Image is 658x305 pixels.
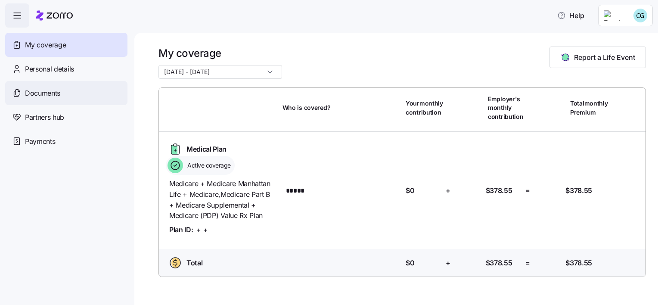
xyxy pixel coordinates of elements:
a: Payments [5,129,127,153]
span: Employer's monthly contribution [488,95,524,121]
span: Who is covered? [282,103,331,112]
a: Partners hub [5,105,127,129]
span: $378.55 [486,258,512,268]
span: Report a Life Event [574,52,635,62]
span: + [446,185,450,196]
span: $378.55 [565,258,592,268]
h1: My coverage [158,47,282,60]
img: Employer logo [604,10,621,21]
a: My coverage [5,33,127,57]
span: = [525,185,530,196]
span: Total monthly Premium [570,99,608,117]
span: $378.55 [565,185,592,196]
span: Personal details [25,64,74,75]
span: = [525,258,530,268]
button: Help [550,7,591,24]
span: Active coverage [185,161,231,170]
img: eb37a04abd21d90bb44a2f5f0bba96a7 [633,9,647,22]
span: $378.55 [486,185,512,196]
span: $0 [406,185,414,196]
a: Personal details [5,57,127,81]
span: Plan ID: [169,224,193,235]
span: + + [196,224,208,235]
span: Medical Plan [186,144,227,155]
button: Report a Life Event [549,47,646,68]
span: Total [186,258,202,268]
span: $0 [406,258,414,268]
span: Your monthly contribution [406,99,443,117]
span: Help [557,10,584,21]
span: Medicare + Medicare Manhattan Life + Medicare , Medicare Part B + Medicare Supplemental + Medicar... [169,178,276,221]
span: Documents [25,88,60,99]
a: Documents [5,81,127,105]
span: Partners hub [25,112,64,123]
span: My coverage [25,40,66,50]
span: + [446,258,450,268]
span: Payments [25,136,55,147]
